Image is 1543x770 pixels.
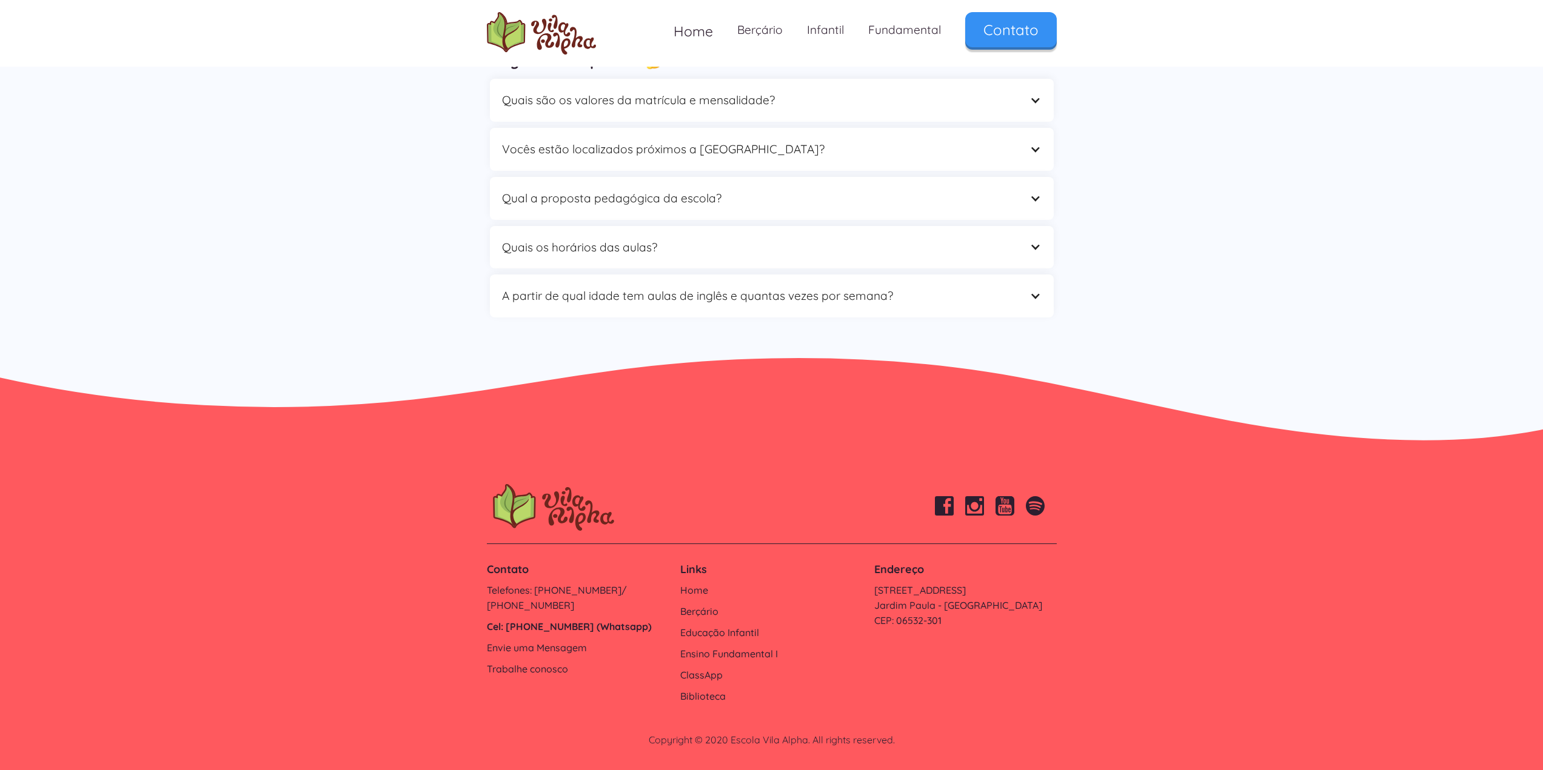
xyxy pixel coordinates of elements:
[487,734,1057,746] div: Copyright © 2020 Escola Vila Alpha. All rights reserved.
[487,12,596,55] a: home
[725,12,795,48] a: Berçário
[856,12,953,48] a: Fundamental
[680,562,862,577] h4: Links
[795,12,856,48] a: Infantil
[490,128,1054,171] div: Vocês estão localizados próximos a [GEOGRAPHIC_DATA]?
[680,689,862,704] a: Biblioteca
[502,140,1017,159] div: Vocês estão localizados próximos a [GEOGRAPHIC_DATA]?
[502,91,1017,110] div: Quais são os valores da matrícula e mensalidade?
[680,583,862,598] a: Home
[965,12,1057,47] a: Contato
[502,238,1017,257] div: Quais os horários das aulas?
[487,12,596,55] img: logo Escola Vila Alpha
[680,625,862,640] a: Educação Infantil
[490,79,1054,122] div: Quais são os valores da matrícula e mensalidade?
[502,189,1017,208] div: Qual a proposta pedagógica da escola?
[487,640,669,655] a: Envie uma Mensagem
[661,12,725,50] a: Home
[487,619,669,634] a: Cel: [PHONE_NUMBER] (Whatsapp)
[487,562,669,577] h4: Contato
[680,668,862,683] a: ClassApp
[490,226,1054,269] div: Quais os horários das aulas?
[674,22,713,40] span: Home
[874,583,1056,628] a: [STREET_ADDRESS]Jardim Paula - [GEOGRAPHIC_DATA]CEP: 06532-301
[680,604,862,619] a: Berçário
[874,562,1056,577] h4: Endereço
[490,274,1054,317] div: A partir de qual idade tem aulas de inglês e quantas vezes por semana?
[502,287,1017,305] div: A partir de qual idade tem aulas de inglês e quantas vezes por semana?
[487,583,669,613] a: Telefones: [PHONE_NUMBER]/ [PHONE_NUMBER]
[490,177,1054,220] div: Qual a proposta pedagógica da escola?
[487,662,669,677] a: Trabalhe conosco
[680,646,862,662] a: Ensino Fundamental I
